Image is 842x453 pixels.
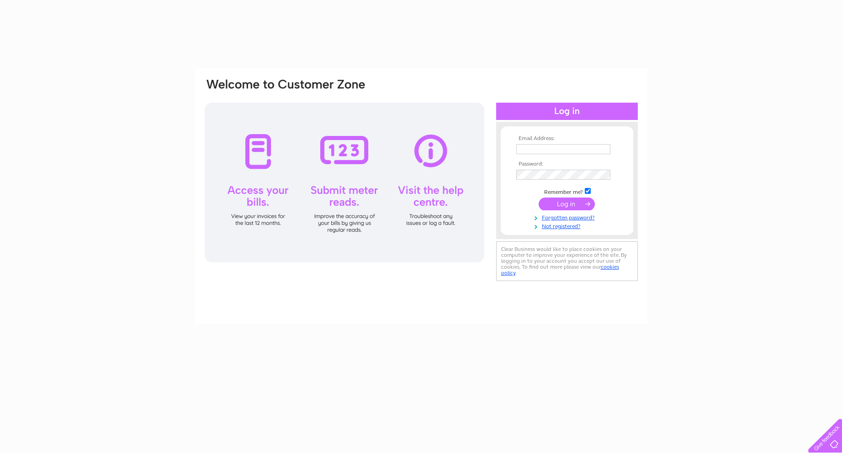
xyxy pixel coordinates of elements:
[539,198,595,210] input: Submit
[514,187,620,196] td: Remember me?
[496,241,638,281] div: Clear Business would like to place cookies on your computer to improve your experience of the sit...
[514,135,620,142] th: Email Address:
[516,213,620,221] a: Forgotten password?
[501,264,619,276] a: cookies policy
[516,221,620,230] a: Not registered?
[514,161,620,167] th: Password:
